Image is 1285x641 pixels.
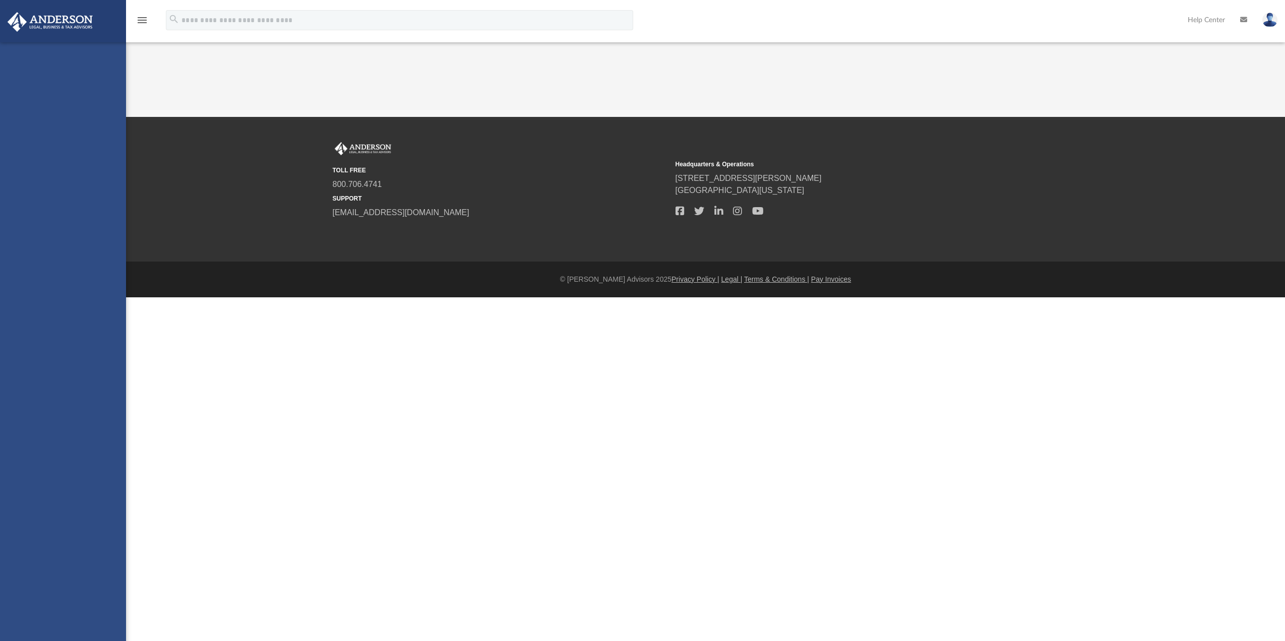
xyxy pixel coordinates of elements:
[744,275,809,283] a: Terms & Conditions |
[126,274,1285,285] div: © [PERSON_NAME] Advisors 2025
[671,275,719,283] a: Privacy Policy |
[168,14,179,25] i: search
[136,14,148,26] i: menu
[333,208,469,217] a: [EMAIL_ADDRESS][DOMAIN_NAME]
[676,186,805,195] a: [GEOGRAPHIC_DATA][US_STATE]
[333,166,668,175] small: TOLL FREE
[1262,13,1277,27] img: User Pic
[136,19,148,26] a: menu
[676,174,822,182] a: [STREET_ADDRESS][PERSON_NAME]
[721,275,743,283] a: Legal |
[811,275,851,283] a: Pay Invoices
[333,142,393,155] img: Anderson Advisors Platinum Portal
[676,160,1011,169] small: Headquarters & Operations
[333,194,668,203] small: SUPPORT
[333,180,382,188] a: 800.706.4741
[5,12,96,32] img: Anderson Advisors Platinum Portal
